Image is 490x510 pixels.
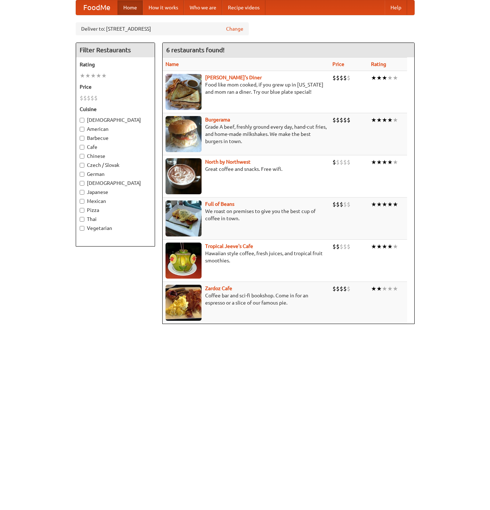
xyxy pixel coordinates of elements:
[371,74,376,82] li: ★
[332,200,336,208] li: $
[336,158,340,166] li: $
[376,74,382,82] li: ★
[387,285,393,293] li: ★
[83,94,87,102] li: $
[340,200,343,208] li: $
[165,61,179,67] a: Name
[343,285,347,293] li: $
[340,74,343,82] li: $
[118,0,143,15] a: Home
[371,285,376,293] li: ★
[376,116,382,124] li: ★
[80,152,151,160] label: Chinese
[340,285,343,293] li: $
[393,200,398,208] li: ★
[393,285,398,293] li: ★
[143,0,184,15] a: How it works
[80,226,84,231] input: Vegetarian
[80,216,151,223] label: Thai
[101,72,107,80] li: ★
[76,0,118,15] a: FoodMe
[80,172,84,177] input: German
[165,74,202,110] img: sallys.jpg
[80,161,151,169] label: Czech / Slovak
[385,0,407,15] a: Help
[376,200,382,208] li: ★
[387,158,393,166] li: ★
[80,83,151,90] h5: Price
[80,207,151,214] label: Pizza
[340,158,343,166] li: $
[165,158,202,194] img: north.jpg
[343,116,347,124] li: $
[165,208,327,222] p: We roast on premises to give you the best cup of coffee in town.
[80,116,151,124] label: [DEMOGRAPHIC_DATA]
[87,94,91,102] li: $
[347,158,350,166] li: $
[343,74,347,82] li: $
[336,116,340,124] li: $
[382,74,387,82] li: ★
[80,208,84,213] input: Pizza
[80,190,84,195] input: Japanese
[80,170,151,178] label: German
[336,243,340,250] li: $
[166,46,225,53] ng-pluralize: 6 restaurants found!
[165,116,202,152] img: burgerama.jpg
[387,74,393,82] li: ★
[80,199,84,204] input: Mexican
[347,285,350,293] li: $
[76,43,155,57] h4: Filter Restaurants
[80,134,151,142] label: Barbecue
[80,106,151,113] h5: Cuisine
[376,285,382,293] li: ★
[222,0,265,15] a: Recipe videos
[371,116,376,124] li: ★
[387,200,393,208] li: ★
[393,74,398,82] li: ★
[76,22,249,35] div: Deliver to: [STREET_ADDRESS]
[96,72,101,80] li: ★
[80,72,85,80] li: ★
[387,116,393,124] li: ★
[165,165,327,173] p: Great coffee and snacks. Free wifi.
[165,285,202,321] img: zardoz.jpg
[382,285,387,293] li: ★
[347,243,350,250] li: $
[336,285,340,293] li: $
[343,158,347,166] li: $
[165,292,327,306] p: Coffee bar and sci-fi bookshop. Come in for an espresso or a slice of our famous pie.
[382,243,387,250] li: ★
[94,94,98,102] li: $
[80,181,84,186] input: [DEMOGRAPHIC_DATA]
[332,243,336,250] li: $
[80,125,151,133] label: American
[332,116,336,124] li: $
[393,243,398,250] li: ★
[371,61,386,67] a: Rating
[387,243,393,250] li: ★
[347,74,350,82] li: $
[165,243,202,279] img: jeeves.jpg
[184,0,222,15] a: Who we are
[205,243,253,249] b: Tropical Jeeve's Cafe
[80,136,84,141] input: Barbecue
[340,243,343,250] li: $
[393,116,398,124] li: ★
[393,158,398,166] li: ★
[80,145,84,150] input: Cafe
[336,74,340,82] li: $
[80,154,84,159] input: Chinese
[226,25,243,32] a: Change
[205,117,230,123] a: Burgerama
[205,201,234,207] b: Full of Beans
[80,163,84,168] input: Czech / Slovak
[382,116,387,124] li: ★
[343,200,347,208] li: $
[347,200,350,208] li: $
[80,118,84,123] input: [DEMOGRAPHIC_DATA]
[80,127,84,132] input: American
[343,243,347,250] li: $
[332,158,336,166] li: $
